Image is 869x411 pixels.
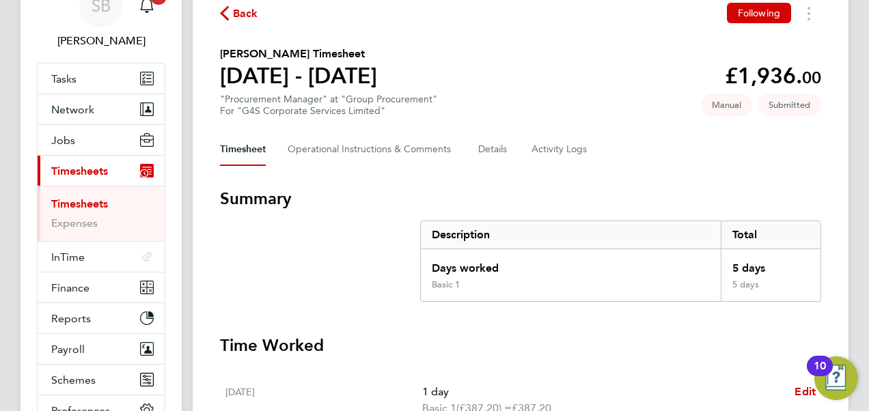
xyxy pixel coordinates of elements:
span: Reports [51,312,91,325]
span: Payroll [51,343,85,356]
span: InTime [51,251,85,264]
div: For "G4S Corporate Services Limited" [220,105,437,117]
span: Tasks [51,72,77,85]
div: 5 days [721,249,820,279]
span: Back [233,5,258,22]
button: Schemes [38,365,165,395]
div: "Procurement Manager" at "Group Procurement" [220,94,437,117]
p: 1 day [422,384,784,400]
button: Reports [38,303,165,333]
h3: Summary [220,188,821,210]
button: Timesheets [38,156,165,186]
button: Timesheets Menu [797,3,821,24]
button: Activity Logs [532,133,589,166]
button: Back [220,5,258,22]
span: Network [51,103,94,116]
div: Basic 1 [432,279,460,290]
div: 5 days [721,279,820,301]
span: Jobs [51,134,75,147]
span: This timesheet was manually created. [701,94,752,116]
a: Expenses [51,216,98,229]
button: Timesheet [220,133,266,166]
button: Open Resource Center, 10 new notifications [814,356,858,400]
h3: Time Worked [220,335,821,356]
div: 10 [814,366,826,384]
app-decimal: £1,936. [725,63,821,89]
button: Details [478,133,510,166]
button: Finance [38,272,165,302]
button: InTime [38,242,165,272]
div: Total [721,221,820,249]
span: Timesheets [51,165,108,178]
h1: [DATE] - [DATE] [220,62,377,89]
button: Network [38,94,165,124]
div: Description [421,221,721,249]
span: This timesheet is Submitted. [758,94,821,116]
span: Edit [795,385,816,398]
a: Tasks [38,63,165,94]
div: Summary [420,221,821,302]
span: Finance [51,281,89,294]
h2: [PERSON_NAME] Timesheet [220,46,377,62]
span: Following [738,7,780,19]
span: 00 [802,68,821,87]
a: Timesheets [51,197,108,210]
button: Operational Instructions & Comments [288,133,456,166]
span: Sofia Bari [37,33,165,49]
div: Timesheets [38,186,165,241]
a: Edit [795,384,816,400]
div: Days worked [421,249,721,279]
button: Following [727,3,791,23]
button: Payroll [38,334,165,364]
button: Jobs [38,125,165,155]
span: Schemes [51,373,96,386]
